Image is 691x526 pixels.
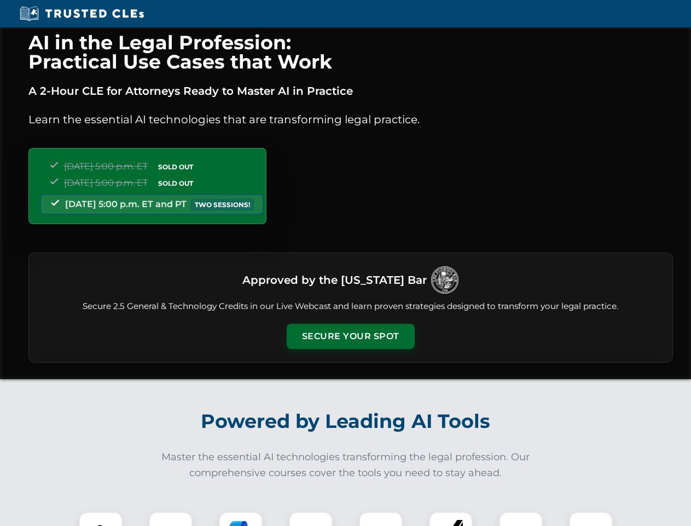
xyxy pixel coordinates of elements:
span: [DATE] 5:00 p.m. ET [64,178,148,188]
span: SOLD OUT [154,178,197,189]
span: [DATE] 5:00 p.m. ET [64,161,148,171]
span: SOLD OUT [154,161,197,173]
h1: AI in the Legal Profession: Practical Use Cases that Work [28,33,673,71]
h3: Approved by the [US_STATE] Bar [242,270,427,290]
img: Trusted CLEs [16,5,147,22]
p: Secure 2.5 General & Technology Credits in our Live Webcast and learn proven strategies designed ... [42,300,659,313]
img: Logo [431,266,458,294]
p: Learn the essential AI technologies that are transforming legal practice. [28,111,673,128]
h2: Powered by Leading AI Tools [43,402,649,441]
p: A 2-Hour CLE for Attorneys Ready to Master AI in Practice [28,82,673,100]
p: Master the essential AI technologies transforming the legal profession. Our comprehensive courses... [154,449,537,481]
button: Secure Your Spot [287,324,415,349]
